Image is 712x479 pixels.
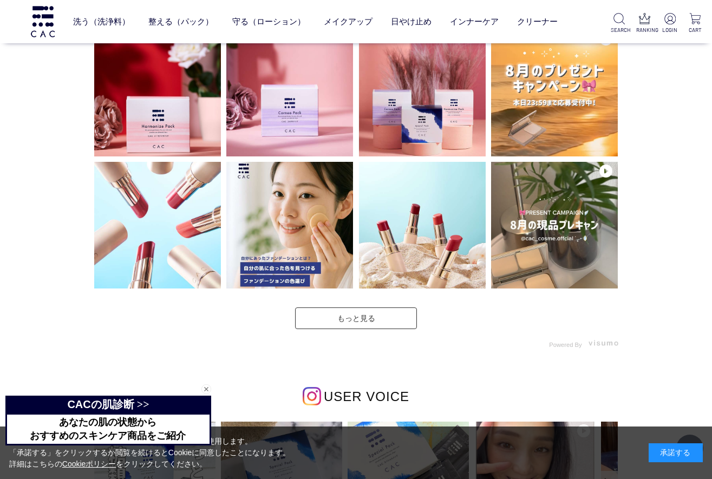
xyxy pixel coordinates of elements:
[29,6,56,37] img: logo
[358,30,485,156] img: Photo by cac_cosme.official
[9,436,291,470] div: 当サイトでは、お客様へのサービス向上のためにCookieを使用します。 「承諾する」をクリックするか閲覧を続けるとCookieに同意したことになります。 詳細はこちらの をクリックしてください。
[611,26,627,34] p: SEARCH
[324,389,409,404] span: USER VOICE
[295,307,417,329] a: もっと見る
[649,443,703,462] div: 承諾する
[358,162,485,288] img: Photo by cac_cosme.official
[662,26,678,34] p: LOGIN
[148,8,213,36] a: 整える（パック）
[94,162,221,288] img: Photo by cac_cosme.official
[687,26,703,34] p: CART
[662,13,678,34] a: LOGIN
[687,13,703,34] a: CART
[589,340,618,346] img: visumo
[636,13,652,34] a: RANKING
[636,26,652,34] p: RANKING
[391,8,432,36] a: 日やけ止め
[226,30,353,156] img: Photo by cac_cosme.official
[62,460,116,468] a: Cookieポリシー
[226,162,353,288] img: Photo by cac_cosme.official
[491,162,618,288] img: Photo by cac_cosme.official
[549,342,582,348] span: Powered By
[303,387,321,405] img: インスタグラムのロゴ
[232,8,305,36] a: 守る（ローション）
[324,8,373,36] a: メイクアップ
[450,8,499,36] a: インナーケア
[611,13,627,34] a: SEARCH
[517,8,558,36] a: クリーナー
[491,30,618,156] img: Photo by cac_cosme.official
[73,8,130,36] a: 洗う（洗浄料）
